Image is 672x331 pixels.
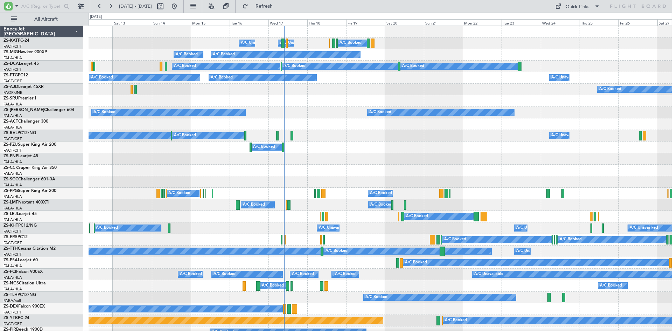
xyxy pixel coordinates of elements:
[3,136,22,142] a: FACT/CPT
[3,223,37,228] a: ZS-KHTPC12/NG
[3,194,22,199] a: FALA/HLA
[3,298,21,303] a: FABA/null
[268,19,307,26] div: Wed 17
[152,19,191,26] div: Sun 14
[3,217,22,222] a: FALA/HLA
[406,211,428,222] div: A/C Booked
[3,102,22,107] a: FALA/HLA
[444,234,466,245] div: A/C Booked
[618,19,657,26] div: Fri 26
[3,281,19,285] span: ZS-NGS
[307,19,346,26] div: Thu 18
[3,247,18,251] span: ZS-TTH
[516,223,545,233] div: A/C Unavailable
[3,316,18,320] span: ZS-YTB
[3,182,22,188] a: FALA/HLA
[566,4,589,11] div: Quick Links
[3,293,17,297] span: ZS-TLH
[369,107,391,118] div: A/C Booked
[3,200,18,205] span: ZS-LMF
[502,19,540,26] div: Tue 23
[174,61,196,71] div: A/C Booked
[424,19,463,26] div: Sun 21
[211,73,233,83] div: A/C Booked
[3,200,49,205] a: ZS-LMFNextant 400XTi
[230,19,268,26] div: Tue 16
[541,19,580,26] div: Wed 24
[3,143,56,147] a: ZS-PZUSuper King Air 200
[3,247,56,251] a: ZS-TTHCessna Citation M2
[3,108,44,112] span: ZS-[PERSON_NAME]
[3,293,36,297] a: ZS-TLHPC12/NG
[3,39,29,43] a: ZS-KATPC-24
[325,246,348,256] div: A/C Booked
[3,189,56,193] a: ZS-PPGSuper King Air 200
[3,73,18,77] span: ZS-FTG
[3,73,28,77] a: ZS-FTGPC12
[335,269,357,280] div: A/C Booked
[3,119,48,124] a: ZS-ACTChallenger 300
[119,3,152,9] span: [DATE] - [DATE]
[552,1,603,12] button: Quick Links
[3,85,18,89] span: ZS-AJD
[551,130,580,141] div: A/C Unavailable
[516,246,545,256] div: A/C Unavailable
[3,131,36,135] a: ZS-RVLPC12/NG
[339,38,362,48] div: A/C Booked
[3,310,22,315] a: FACT/CPT
[3,212,17,216] span: ZS-LRJ
[3,229,22,234] a: FACT/CPT
[191,19,230,26] div: Mon 15
[3,270,16,274] span: ZS-FCI
[3,143,18,147] span: ZS-PZU
[3,235,17,239] span: ZS-ERS
[176,49,198,60] div: A/C Booked
[3,39,18,43] span: ZS-KAT
[3,258,38,262] a: ZS-PSALearjet 60
[3,275,22,280] a: FALA/HLA
[3,154,38,158] a: ZS-PNPLearjet 45
[3,44,22,49] a: FACT/CPT
[3,113,22,118] a: FALA/HLA
[551,73,580,83] div: A/C Unavailable
[8,14,76,25] button: All Aircraft
[3,78,22,84] a: FACT/CPT
[385,19,424,26] div: Sat 20
[3,85,44,89] a: ZS-AJDLearjet 45XR
[239,1,281,12] button: Refresh
[463,19,502,26] div: Mon 22
[3,119,18,124] span: ZS-ACT
[113,19,152,26] div: Sat 13
[3,258,18,262] span: ZS-PSA
[3,270,43,274] a: ZS-FCIFalcon 900EX
[3,223,18,228] span: ZS-KHT
[600,281,622,291] div: A/C Booked
[346,19,385,26] div: Fri 19
[3,166,57,170] a: ZS-CCKSuper King Air 350
[3,50,47,54] a: ZS-MIGHawker 900XP
[3,263,22,269] a: FALA/HLA
[18,17,74,22] span: All Aircraft
[74,19,113,26] div: Fri 12
[3,96,18,101] span: ZS-SRU
[370,200,392,210] div: A/C Booked
[580,19,618,26] div: Thu 25
[402,61,424,71] div: A/C Booked
[3,177,55,181] a: ZS-SGCChallenger 601-3A
[243,200,265,210] div: A/C Booked
[3,62,19,66] span: ZS-DCA
[93,107,115,118] div: A/C Booked
[370,188,392,199] div: A/C Booked
[241,38,270,48] div: A/C Unavailable
[3,281,45,285] a: ZS-NGSCitation Ultra
[3,50,18,54] span: ZS-MIG
[365,292,387,303] div: A/C Booked
[262,281,284,291] div: A/C Booked
[3,304,45,309] a: ZS-DEXFalcon 900EX
[3,316,29,320] a: ZS-YTBPC-24
[91,73,113,83] div: A/C Booked
[3,304,18,309] span: ZS-DEX
[3,189,18,193] span: ZS-PPG
[3,287,22,292] a: FALA/HLA
[474,269,503,280] div: A/C Unavailable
